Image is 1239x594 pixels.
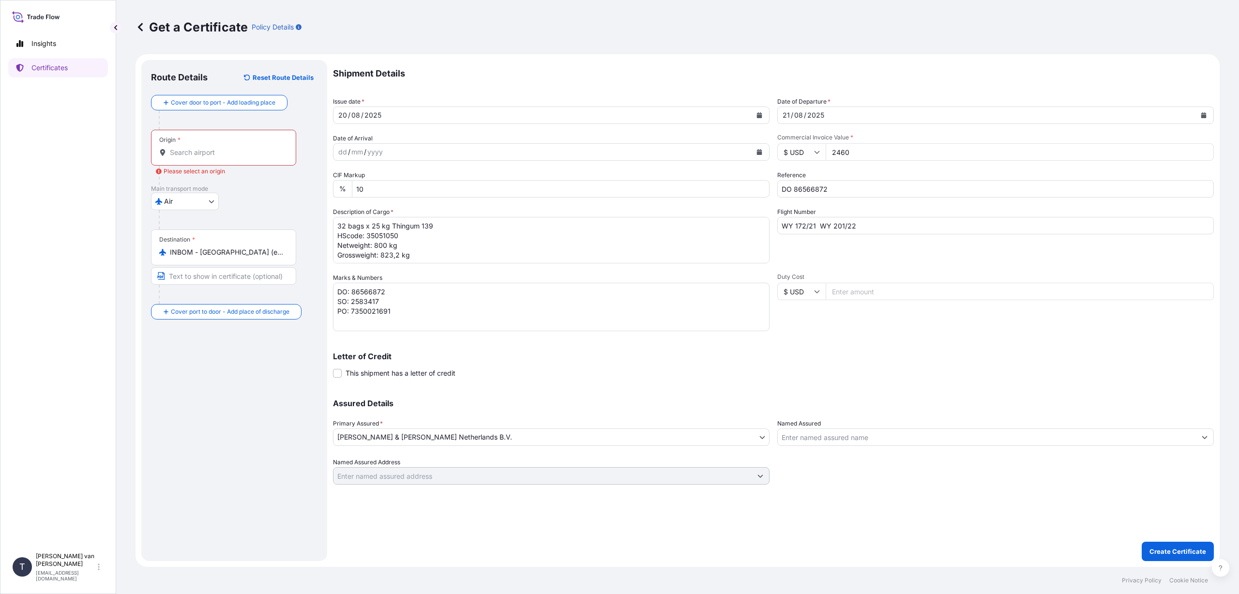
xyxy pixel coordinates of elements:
[1142,542,1214,561] button: Create Certificate
[31,39,56,48] p: Insights
[778,428,1196,446] input: Assured Name
[782,109,791,121] div: day,
[752,144,767,160] button: Calendar
[8,58,108,77] a: Certificates
[777,97,831,107] span: Date of Departure
[366,146,384,158] div: year,
[333,180,352,198] div: %
[252,22,294,32] p: Policy Details
[337,109,348,121] div: day,
[333,352,1214,360] p: Letter of Credit
[777,217,1214,234] input: Enter name
[348,109,350,121] div: /
[1122,577,1162,584] a: Privacy Policy
[36,570,96,581] p: [EMAIL_ADDRESS][DOMAIN_NAME]
[777,273,1214,281] span: Duty Cost
[156,167,225,176] div: Please select an origin
[136,19,248,35] p: Get a Certificate
[793,109,804,121] div: month,
[777,180,1214,198] input: Enter booking reference
[1196,428,1213,446] button: Show suggestions
[337,146,348,158] div: day,
[164,197,173,206] span: Air
[151,95,287,110] button: Cover door to port - Add loading place
[19,562,25,572] span: T
[333,134,373,143] span: Date of Arrival
[804,109,806,121] div: /
[31,63,68,73] p: Certificates
[151,185,317,193] p: Main transport mode
[352,180,770,198] input: Enter percentage between 0 and 10%
[239,70,317,85] button: Reset Route Details
[361,109,363,121] div: /
[777,134,1214,141] span: Commercial Invoice Value
[752,467,769,485] button: Show suggestions
[333,170,365,180] label: CIF Markup
[333,467,752,485] input: Named Assured Address
[159,136,181,144] div: Origin
[350,109,361,121] div: month,
[151,267,296,285] input: Text to appear on certificate
[777,207,816,217] label: Flight Number
[171,98,275,107] span: Cover door to port - Add loading place
[170,247,284,257] input: Destination
[350,146,364,158] div: month,
[333,273,382,283] label: Marks & Numbers
[170,148,284,157] input: Origin
[806,109,825,121] div: year,
[333,97,364,107] span: Issue date
[1149,547,1206,556] p: Create Certificate
[333,428,770,446] button: [PERSON_NAME] & [PERSON_NAME] Netherlands B.V.
[791,109,793,121] div: /
[333,207,393,217] label: Description of Cargo
[1169,577,1208,584] a: Cookie Notice
[752,107,767,123] button: Calendar
[826,143,1214,161] input: Enter amount
[364,146,366,158] div: /
[8,34,108,53] a: Insights
[333,419,383,428] span: Primary Assured
[36,552,96,568] p: [PERSON_NAME] van [PERSON_NAME]
[337,432,512,442] span: [PERSON_NAME] & [PERSON_NAME] Netherlands B.V.
[253,73,314,82] p: Reset Route Details
[777,170,806,180] label: Reference
[151,193,219,210] button: Select transport
[159,236,195,244] div: Destination
[333,60,1214,87] p: Shipment Details
[348,146,350,158] div: /
[346,368,455,378] span: This shipment has a letter of credit
[333,457,400,467] label: Named Assured Address
[171,307,289,317] span: Cover port to door - Add place of discharge
[333,399,1214,407] p: Assured Details
[826,283,1214,300] input: Enter amount
[777,419,821,428] label: Named Assured
[1196,107,1211,123] button: Calendar
[151,72,208,83] p: Route Details
[363,109,382,121] div: year,
[151,304,302,320] button: Cover port to door - Add place of discharge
